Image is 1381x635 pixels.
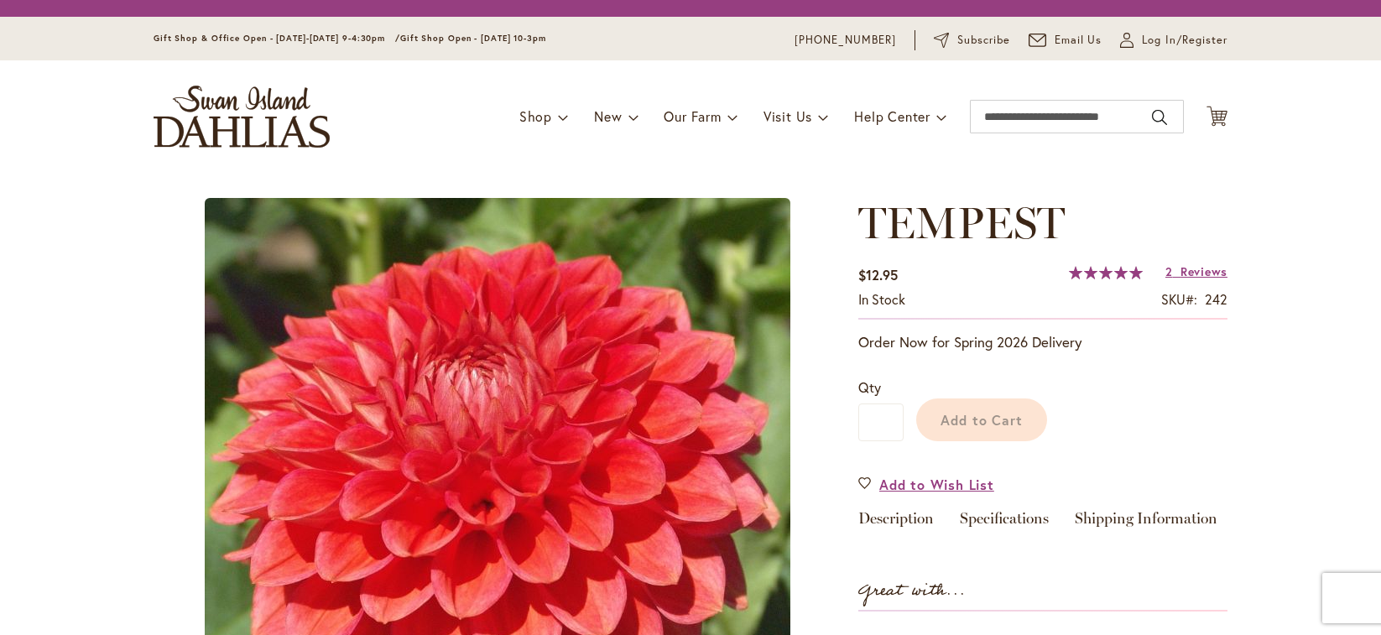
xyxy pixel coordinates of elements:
[1029,32,1102,49] a: Email Us
[664,107,721,125] span: Our Farm
[858,290,905,310] div: Availability
[854,107,930,125] span: Help Center
[519,107,552,125] span: Shop
[858,332,1227,352] p: Order Now for Spring 2026 Delivery
[400,33,546,44] span: Gift Shop Open - [DATE] 10-3pm
[154,33,400,44] span: Gift Shop & Office Open - [DATE]-[DATE] 9-4:30pm /
[934,32,1010,49] a: Subscribe
[154,86,330,148] a: store logo
[1120,32,1227,49] a: Log In/Register
[1055,32,1102,49] span: Email Us
[960,511,1049,535] a: Specifications
[858,378,881,396] span: Qty
[1075,511,1217,535] a: Shipping Information
[858,577,966,605] strong: Great with...
[858,511,1227,535] div: Detailed Product Info
[1142,32,1227,49] span: Log In/Register
[795,32,896,49] a: [PHONE_NUMBER]
[957,32,1010,49] span: Subscribe
[879,475,994,494] span: Add to Wish List
[763,107,812,125] span: Visit Us
[594,107,622,125] span: New
[858,475,994,494] a: Add to Wish List
[858,196,1065,249] span: TEMPEST
[858,511,934,535] a: Description
[1165,263,1227,279] a: 2 Reviews
[1165,263,1173,279] span: 2
[858,290,905,308] span: In stock
[1069,266,1143,279] div: 100%
[1161,290,1197,308] strong: SKU
[1180,263,1227,279] span: Reviews
[1152,104,1167,131] button: Search
[858,266,898,284] span: $12.95
[1205,290,1227,310] div: 242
